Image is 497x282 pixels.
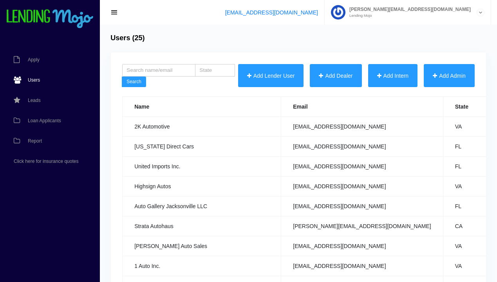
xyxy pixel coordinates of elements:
[345,7,471,12] span: [PERSON_NAME][EMAIL_ADDRESS][DOMAIN_NAME]
[123,117,281,137] td: 2K Automotive
[122,77,146,87] button: Search
[123,196,281,216] td: Auto Gallery Jacksonville LLC
[28,57,40,62] span: Apply
[281,97,443,117] th: Email
[6,9,94,29] img: logo-small.png
[281,137,443,157] td: [EMAIL_ADDRESS][DOMAIN_NAME]
[310,64,361,87] button: Add Dealer
[281,157,443,177] td: [EMAIL_ADDRESS][DOMAIN_NAME]
[123,216,281,236] td: Strata Autohaus
[281,216,443,236] td: [PERSON_NAME][EMAIL_ADDRESS][DOMAIN_NAME]
[238,64,304,87] button: Add Lender User
[122,64,195,77] input: Search name/email
[123,157,281,177] td: United Imports Inc.
[14,159,78,164] span: Click here for insurance quotes
[28,98,41,103] span: Leads
[28,139,42,143] span: Report
[123,137,281,157] td: [US_STATE] Direct Cars
[281,256,443,276] td: [EMAIL_ADDRESS][DOMAIN_NAME]
[123,236,281,256] td: [PERSON_NAME] Auto Sales
[28,78,40,82] span: Users
[345,14,471,18] small: Lending Mojo
[331,5,345,20] img: Profile image
[281,236,443,256] td: [EMAIL_ADDRESS][DOMAIN_NAME]
[110,34,145,43] h4: Users (25)
[123,97,281,117] th: Name
[281,196,443,216] td: [EMAIL_ADDRESS][DOMAIN_NAME]
[225,9,318,16] a: [EMAIL_ADDRESS][DOMAIN_NAME]
[281,177,443,196] td: [EMAIL_ADDRESS][DOMAIN_NAME]
[28,118,61,123] span: Loan Applicants
[195,64,235,77] input: State
[123,256,281,276] td: 1 Auto Inc.
[281,117,443,137] td: [EMAIL_ADDRESS][DOMAIN_NAME]
[368,64,418,87] button: Add Intern
[424,64,475,87] button: Add Admin
[123,177,281,196] td: Highsign Autos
